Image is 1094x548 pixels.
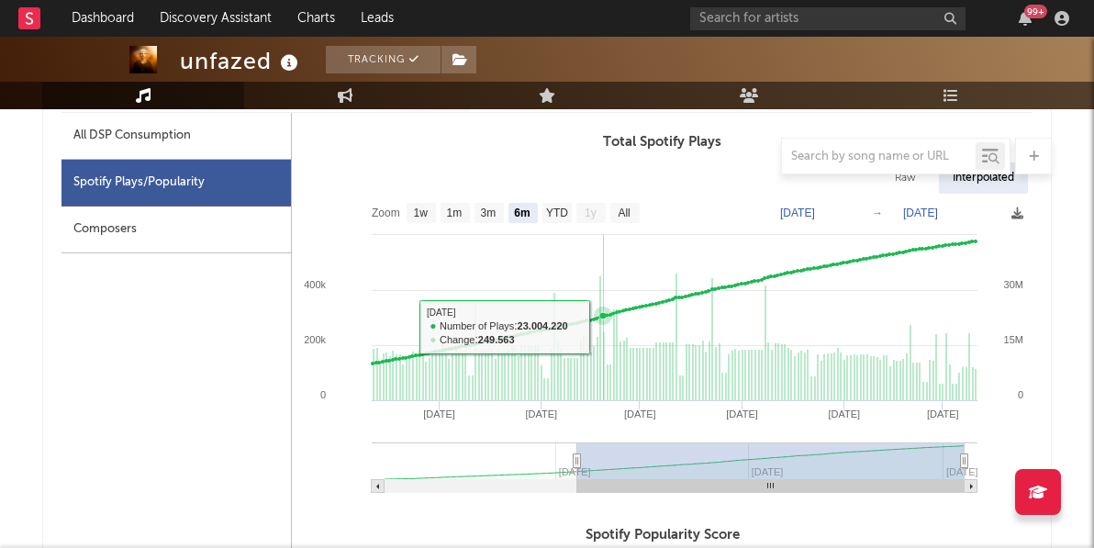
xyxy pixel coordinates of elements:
text: 0 [320,389,326,400]
div: unfazed [180,46,303,76]
text: 1w [414,207,429,219]
h3: Spotify Popularity Score [292,524,1033,546]
div: Raw [881,162,930,194]
text: [DATE] [726,408,758,419]
text: 400k [304,279,326,290]
text: 1y [585,207,597,219]
text: 6m [514,207,530,219]
div: Spotify Plays/Popularity [61,160,291,207]
text: [DATE] [624,408,656,419]
text: [DATE] [903,207,938,219]
text: 0 [1018,389,1023,400]
h3: Total Spotify Plays [292,131,1033,153]
div: All DSP Consumption [61,113,291,160]
text: All [618,207,630,219]
div: Interpolated [939,162,1028,194]
text: [DATE] [780,207,815,219]
text: [DATE] [927,408,959,419]
text: 15M [1004,334,1023,345]
div: All DSP Consumption [73,125,191,147]
text: [DATE] [946,466,978,477]
text: [DATE] [423,408,455,419]
button: Tracking [326,46,441,73]
text: 3m [481,207,497,219]
text: [DATE] [525,408,557,419]
text: 30M [1004,279,1023,290]
text: 200k [304,334,326,345]
input: Search by song name or URL [782,150,976,164]
text: [DATE] [828,408,860,419]
button: 99+ [1019,11,1032,26]
text: 1m [447,207,463,219]
input: Search for artists [690,7,966,30]
text: → [872,207,883,219]
text: Zoom [372,207,400,219]
div: 99 + [1024,5,1047,18]
text: YTD [546,207,568,219]
div: Composers [61,207,291,253]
